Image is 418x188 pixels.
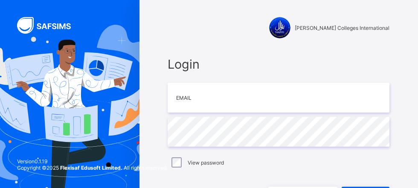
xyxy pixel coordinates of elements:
span: Login [168,57,389,72]
span: Version 0.1.19 [17,158,168,165]
span: [PERSON_NAME] Colleges International [295,25,389,31]
img: SAFSIMS Logo [17,17,81,34]
strong: Flexisaf Edusoft Limited. [60,165,122,171]
label: View password [188,159,224,166]
span: Copyright © 2025 All rights reserved. [17,165,168,171]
